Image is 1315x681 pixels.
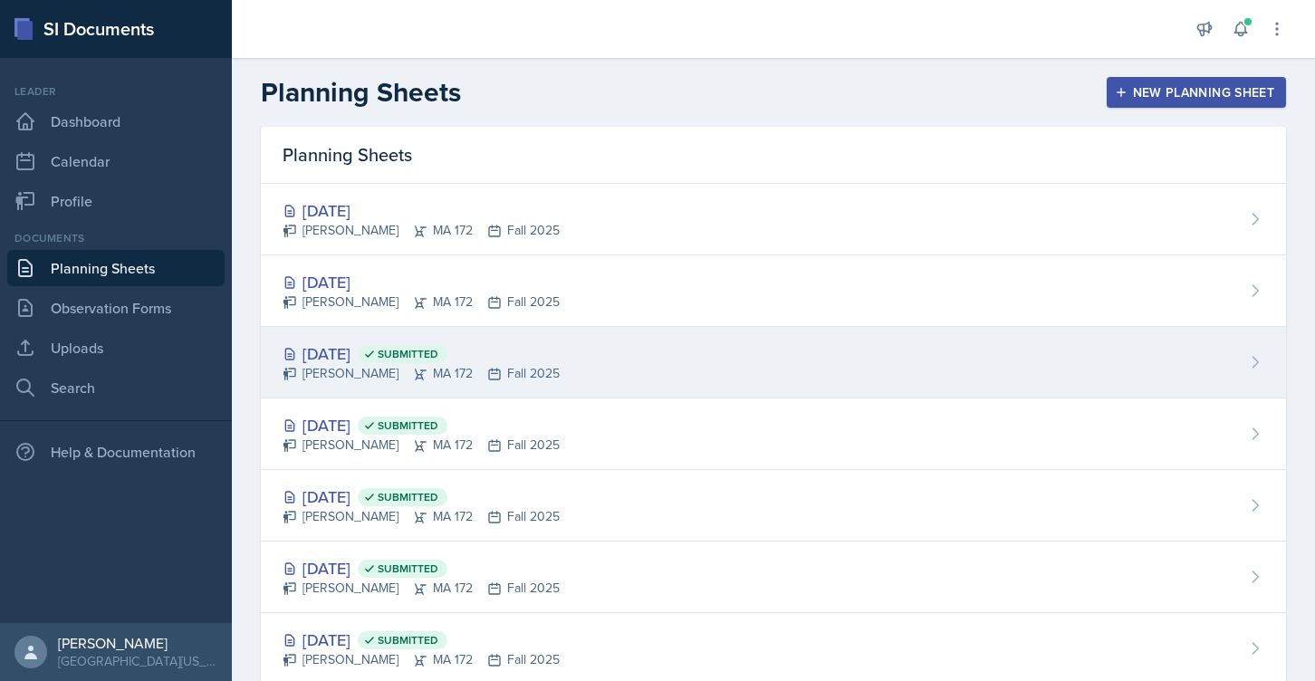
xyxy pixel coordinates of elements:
span: Submitted [378,561,438,576]
div: [PERSON_NAME] MA 172 Fall 2025 [283,364,560,383]
div: [PERSON_NAME] MA 172 Fall 2025 [283,221,560,240]
div: Help & Documentation [7,434,225,470]
a: Dashboard [7,103,225,139]
div: Planning Sheets [261,127,1286,184]
div: [DATE] [283,628,560,652]
a: [DATE] Submitted [PERSON_NAME]MA 172Fall 2025 [261,470,1286,542]
a: [DATE] Submitted [PERSON_NAME]MA 172Fall 2025 [261,542,1286,613]
div: Documents [7,230,225,246]
div: [PERSON_NAME] MA 172 Fall 2025 [283,650,560,669]
div: [DATE] [283,198,560,223]
button: New Planning Sheet [1107,77,1286,108]
div: New Planning Sheet [1118,85,1274,100]
div: [PERSON_NAME] MA 172 Fall 2025 [283,293,560,312]
span: Submitted [378,347,438,361]
div: [DATE] [283,413,560,437]
div: Leader [7,83,225,100]
h2: Planning Sheets [261,76,461,109]
a: Observation Forms [7,290,225,326]
a: Calendar [7,143,225,179]
a: Search [7,369,225,406]
a: [DATE] Submitted [PERSON_NAME]MA 172Fall 2025 [261,398,1286,470]
a: Planning Sheets [7,250,225,286]
a: [DATE] [PERSON_NAME]MA 172Fall 2025 [261,255,1286,327]
div: [DATE] [283,341,560,366]
div: [PERSON_NAME] MA 172 Fall 2025 [283,579,560,598]
div: [DATE] [283,556,560,580]
a: Uploads [7,330,225,366]
div: [DATE] [283,484,560,509]
a: [DATE] Submitted [PERSON_NAME]MA 172Fall 2025 [261,327,1286,398]
span: Submitted [378,633,438,647]
div: [PERSON_NAME] [58,634,217,652]
div: [PERSON_NAME] MA 172 Fall 2025 [283,436,560,455]
div: [PERSON_NAME] MA 172 Fall 2025 [283,507,560,526]
div: [DATE] [283,270,560,294]
a: [DATE] [PERSON_NAME]MA 172Fall 2025 [261,184,1286,255]
a: Profile [7,183,225,219]
span: Submitted [378,418,438,433]
span: Submitted [378,490,438,504]
div: [GEOGRAPHIC_DATA][US_STATE] in [GEOGRAPHIC_DATA] [58,652,217,670]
